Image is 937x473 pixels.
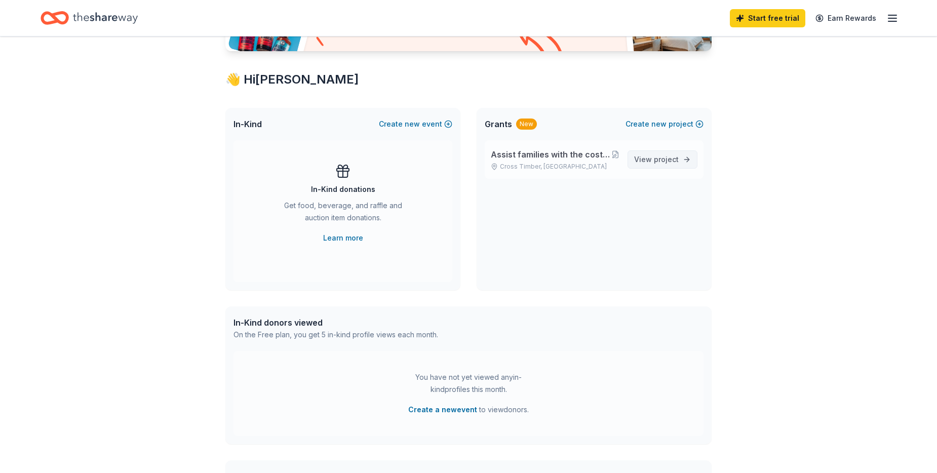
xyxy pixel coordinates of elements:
[405,371,532,396] div: You have not yet viewed any in-kind profiles this month.
[225,71,712,88] div: 👋 Hi [PERSON_NAME]
[628,150,697,169] a: View project
[516,119,537,130] div: New
[730,9,805,27] a: Start free trial
[654,155,679,164] span: project
[485,118,512,130] span: Grants
[651,118,667,130] span: new
[634,153,679,166] span: View
[514,21,565,59] img: Curvy arrow
[233,118,262,130] span: In-Kind
[809,9,882,27] a: Earn Rewards
[311,183,375,195] div: In-Kind donations
[491,163,619,171] p: Cross Timber, [GEOGRAPHIC_DATA]
[491,148,611,161] span: Assist families with the costs associated with playing organized sports, such as, registration fe...
[405,118,420,130] span: new
[323,232,363,244] a: Learn more
[408,404,477,416] button: Create a newevent
[274,200,412,228] div: Get food, beverage, and raffle and auction item donations.
[41,6,138,30] a: Home
[233,317,438,329] div: In-Kind donors viewed
[408,404,529,416] span: to view donors .
[626,118,704,130] button: Createnewproject
[233,329,438,341] div: On the Free plan, you get 5 in-kind profile views each month.
[379,118,452,130] button: Createnewevent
